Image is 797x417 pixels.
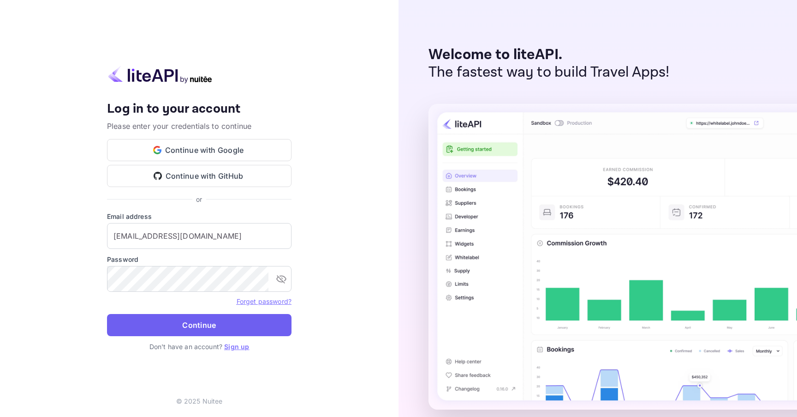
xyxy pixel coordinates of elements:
p: The fastest way to build Travel Apps! [428,64,670,81]
input: Enter your email address [107,223,291,249]
button: toggle password visibility [272,270,291,288]
button: Continue [107,314,291,336]
label: Password [107,254,291,264]
a: Sign up [224,343,249,351]
p: Don't have an account? [107,342,291,351]
button: Continue with Google [107,139,291,161]
p: or [196,194,202,204]
button: Continue with GitHub [107,165,291,187]
p: Welcome to liteAPI. [428,46,670,64]
a: Forget password? [237,297,291,305]
p: Please enter your credentials to continue [107,121,291,132]
h4: Log in to your account [107,101,291,117]
img: liteapi [107,66,213,84]
p: © 2025 Nuitee [176,396,223,406]
a: Forget password? [237,296,291,306]
label: Email address [107,212,291,221]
